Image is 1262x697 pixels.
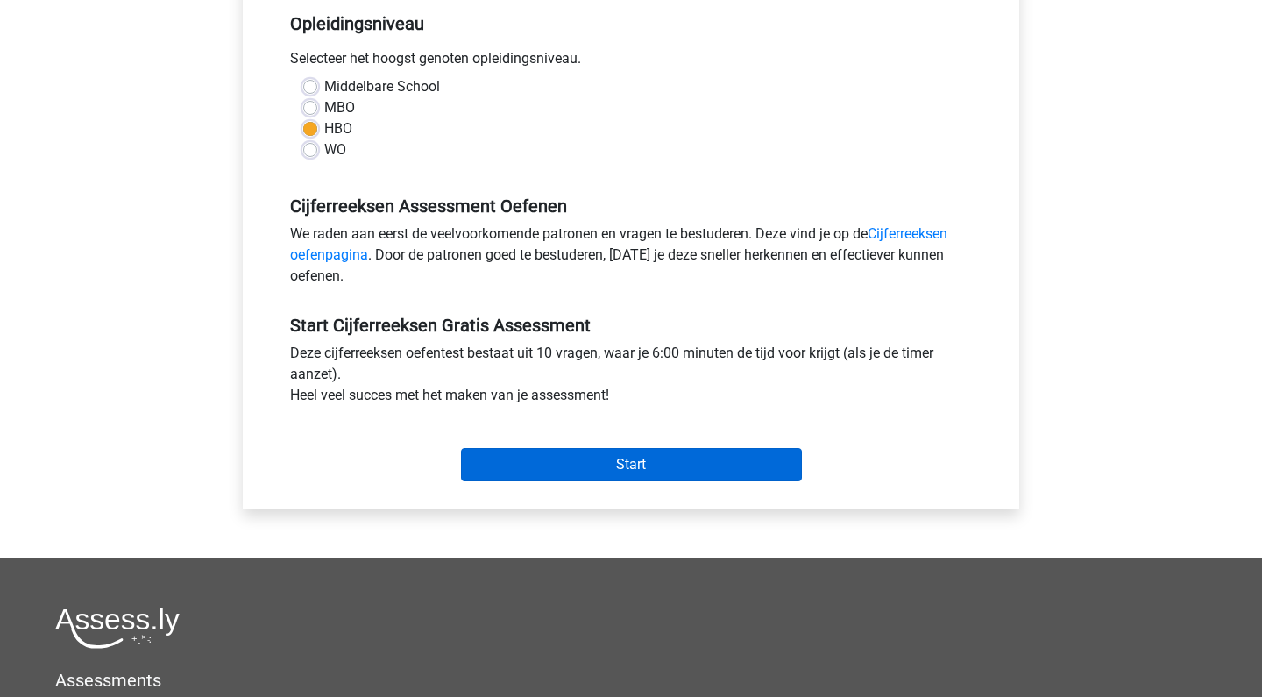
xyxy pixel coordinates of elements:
[290,315,972,336] h5: Start Cijferreeksen Gratis Assessment
[55,670,1207,691] h5: Assessments
[290,6,972,41] h5: Opleidingsniveau
[277,48,985,76] div: Selecteer het hoogst genoten opleidingsniveau.
[277,224,985,294] div: We raden aan eerst de veelvoorkomende patronen en vragen te bestuderen. Deze vind je op de . Door...
[55,608,180,649] img: Assessly logo
[324,76,440,97] label: Middelbare School
[461,448,802,481] input: Start
[324,97,355,118] label: MBO
[324,118,352,139] label: HBO
[324,139,346,160] label: WO
[290,196,972,217] h5: Cijferreeksen Assessment Oefenen
[277,343,985,413] div: Deze cijferreeksen oefentest bestaat uit 10 vragen, waar je 6:00 minuten de tijd voor krijgt (als...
